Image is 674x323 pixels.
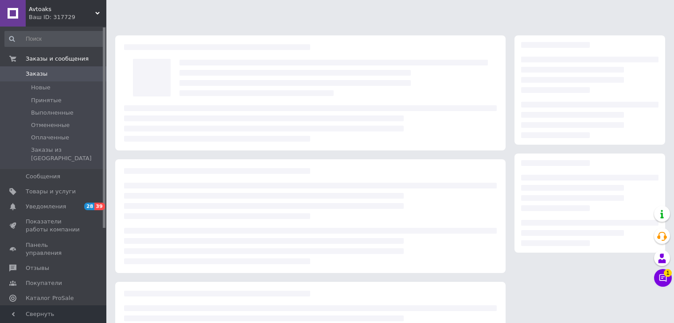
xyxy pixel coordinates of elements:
[4,31,105,47] input: Поиск
[31,96,62,104] span: Принятые
[664,269,672,277] span: 1
[31,84,51,92] span: Новые
[26,70,47,78] span: Заказы
[26,279,62,287] span: Покупатели
[94,203,105,210] span: 39
[26,218,82,234] span: Показатели работы компании
[31,134,69,142] span: Оплаченные
[29,5,95,13] span: Avtoaks
[26,55,89,63] span: Заказы и сообщения
[654,269,672,287] button: Чат с покупателем1
[26,294,74,302] span: Каталог ProSale
[26,203,66,211] span: Уведомления
[31,121,70,129] span: Отмененные
[31,146,104,162] span: Заказы из [GEOGRAPHIC_DATA]
[29,13,106,21] div: Ваш ID: 317729
[26,173,60,181] span: Сообщения
[26,241,82,257] span: Панель управления
[26,264,49,272] span: Отзывы
[26,188,76,196] span: Товары и услуги
[31,109,74,117] span: Выполненные
[84,203,94,210] span: 28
